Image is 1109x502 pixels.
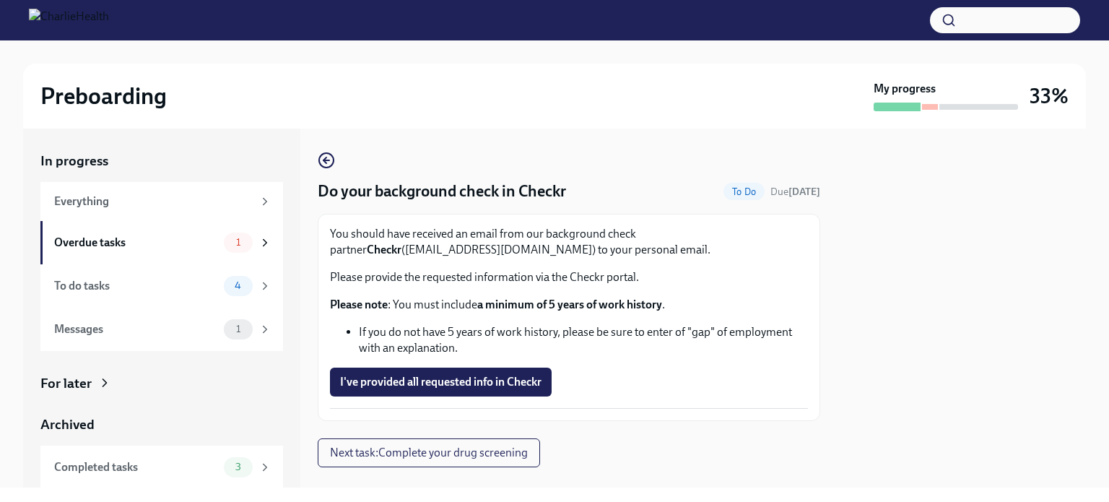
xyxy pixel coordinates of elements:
[40,182,283,221] a: Everything
[367,243,401,256] strong: Checkr
[227,237,249,248] span: 1
[54,194,253,209] div: Everything
[330,297,808,313] p: : You must include .
[1030,83,1069,109] h3: 33%
[227,462,250,472] span: 3
[40,415,283,434] a: Archived
[40,152,283,170] a: In progress
[54,235,218,251] div: Overdue tasks
[477,298,662,311] strong: a minimum of 5 years of work history
[40,221,283,264] a: Overdue tasks1
[788,186,820,198] strong: [DATE]
[318,181,566,202] h4: Do your background check in Checkr
[40,446,283,489] a: Completed tasks3
[54,321,218,337] div: Messages
[874,81,936,97] strong: My progress
[723,186,765,197] span: To Do
[40,264,283,308] a: To do tasks4
[359,324,808,356] li: If you do not have 5 years of work history, please be sure to enter of "gap" of employment with a...
[29,9,109,32] img: CharlieHealth
[330,298,388,311] strong: Please note
[330,368,552,397] button: I've provided all requested info in Checkr
[54,278,218,294] div: To do tasks
[330,269,808,285] p: Please provide the requested information via the Checkr portal.
[226,280,250,291] span: 4
[330,226,808,258] p: You should have received an email from our background check partner ([EMAIL_ADDRESS][DOMAIN_NAME]...
[40,82,167,111] h2: Preboarding
[318,438,540,467] button: Next task:Complete your drug screening
[40,308,283,351] a: Messages1
[54,459,218,475] div: Completed tasks
[770,185,820,199] span: August 15th, 2025 07:00
[227,324,249,334] span: 1
[770,186,820,198] span: Due
[40,374,283,393] a: For later
[330,446,528,460] span: Next task : Complete your drug screening
[340,375,542,389] span: I've provided all requested info in Checkr
[40,374,92,393] div: For later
